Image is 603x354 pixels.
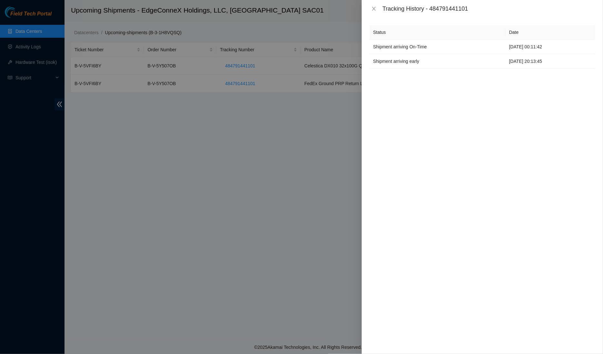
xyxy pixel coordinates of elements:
[506,54,595,69] td: [DATE] 20:13:45
[369,6,378,12] button: Close
[382,5,595,12] div: Tracking History - 484791441101
[369,25,506,40] th: Status
[506,25,595,40] th: Date
[369,40,506,54] td: Shipment arriving On-Time
[506,40,595,54] td: [DATE] 00:11:42
[371,6,377,11] span: close
[369,54,506,69] td: Shipment arriving early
